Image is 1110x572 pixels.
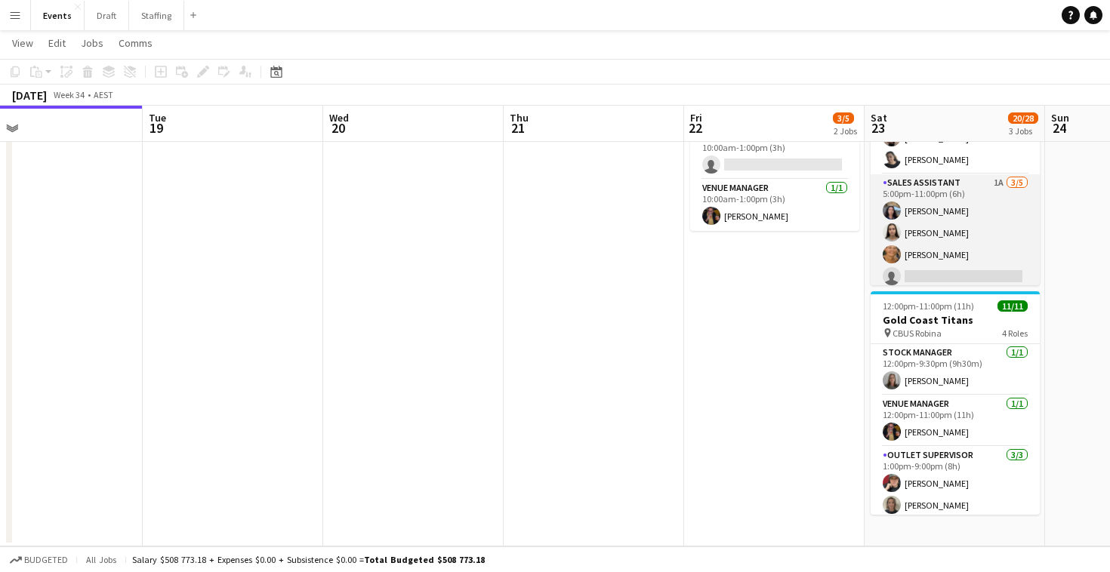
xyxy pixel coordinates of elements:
a: Jobs [75,33,109,53]
span: 11/11 [997,300,1028,312]
app-card-role: Outlet Supervisor3/31:00pm-9:00pm (8h)[PERSON_NAME][PERSON_NAME] [871,447,1040,542]
div: AEST [94,89,113,100]
span: 3/5 [833,112,854,124]
app-card-role: Sales Assistant1A3/55:00pm-11:00pm (6h)[PERSON_NAME][PERSON_NAME][PERSON_NAME] [871,174,1040,313]
span: Wed [329,111,349,125]
span: Edit [48,36,66,50]
app-card-role: Venue Manager1/112:00pm-11:00pm (11h)[PERSON_NAME] [871,395,1040,447]
span: Total Budgeted $508 773.18 [364,554,485,565]
app-job-card: 12:00pm-11:00pm (11h)11/11Gold Coast Titans CBUS Robina4 RolesStock Manager1/112:00pm-9:30pm (9h3... [871,291,1040,515]
span: 22 [688,119,702,137]
div: 3 Jobs [1009,125,1038,137]
app-card-role: Stock Manager1/112:00pm-9:30pm (9h30m)[PERSON_NAME] [871,344,1040,395]
h3: Gold Coast Titans [871,313,1040,327]
div: Salary $508 773.18 + Expenses $0.00 + Subsistence $0.00 = [132,554,485,565]
app-job-card: 10:00am-1:00pm (3h)1/2Warriors Captain [PERSON_NAME] [PERSON_NAME][GEOGRAPHIC_DATA]2 RolesSales A... [690,62,859,231]
span: Week 34 [50,89,88,100]
button: Budgeted [8,552,70,568]
app-card-role: Sales Assistant0/110:00am-1:00pm (3h) [690,128,859,180]
span: Budgeted [24,555,68,565]
app-card-role: Venue Manager1/110:00am-1:00pm (3h)[PERSON_NAME] [690,180,859,231]
div: [DATE] [12,88,47,103]
a: Edit [42,33,72,53]
span: 20/28 [1008,112,1038,124]
span: Fri [690,111,702,125]
button: Draft [85,1,129,30]
span: Thu [510,111,529,125]
span: 20 [327,119,349,137]
a: Comms [113,33,159,53]
span: All jobs [83,554,119,565]
span: 24 [1049,119,1069,137]
a: View [6,33,39,53]
app-job-card: 10:00am-12:00am (14h) (Sun)9/14[PERSON_NAME] River Stage7 Roles[PERSON_NAME]Sales Assistant3/33:0... [871,62,1040,285]
span: View [12,36,33,50]
span: 21 [507,119,529,137]
span: 4 Roles [1002,328,1028,339]
button: Events [31,1,85,30]
span: 19 [146,119,166,137]
span: Comms [119,36,153,50]
span: Tue [149,111,166,125]
span: Sat [871,111,887,125]
div: 2 Jobs [834,125,857,137]
span: CBUS Robina [893,328,942,339]
button: Staffing [129,1,184,30]
span: Sun [1051,111,1069,125]
span: 23 [868,119,887,137]
span: 12:00pm-11:00pm (11h) [883,300,974,312]
span: Jobs [81,36,103,50]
